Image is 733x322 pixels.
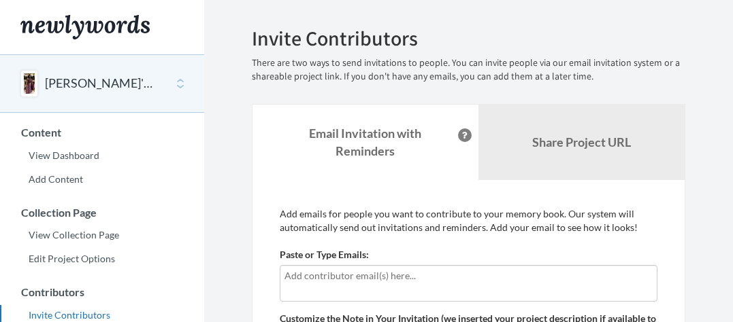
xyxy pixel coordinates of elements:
button: [PERSON_NAME]'s 60th Birthday [45,75,155,92]
h3: Collection Page [1,207,204,219]
h3: Contributors [1,286,204,298]
label: Paste or Type Emails: [280,248,369,262]
p: Add emails for people you want to contribute to your memory book. Our system will automatically s... [280,207,657,234]
img: Newlywords logo [20,15,150,39]
h3: Content [1,126,204,139]
input: Add contributor email(s) here... [284,268,653,283]
p: There are two ways to send invitations to people. You can invite people via our email invitation ... [252,56,685,84]
b: Share Project URL [532,135,631,149]
strong: Email Invitation with Reminders [309,126,421,158]
h2: Invite Contributors [252,27,685,50]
